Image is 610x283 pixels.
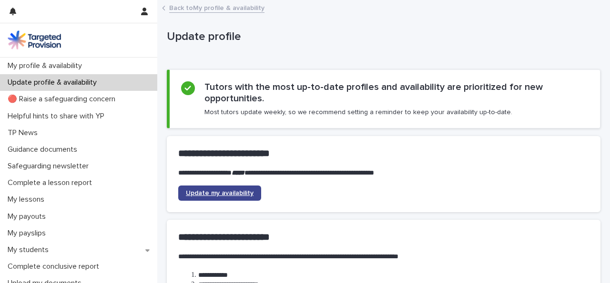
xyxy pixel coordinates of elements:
a: Update my availability [178,185,261,201]
p: My payslips [4,229,53,238]
p: Safeguarding newsletter [4,162,96,171]
p: My payouts [4,212,53,221]
img: M5nRWzHhSzIhMunXDL62 [8,30,61,49]
p: My students [4,245,56,254]
p: Helpful hints to share with YP [4,112,112,121]
p: My lessons [4,195,52,204]
p: TP News [4,128,45,137]
p: Update profile & availability [4,78,104,87]
h2: Tutors with the most up-to-date profiles and availability are prioritized for new opportunities. [204,81,589,104]
span: Update my availability [186,190,254,196]
p: My profile & availability [4,61,90,70]
p: Complete conclusive report [4,262,107,271]
p: Complete a lesson report [4,178,100,187]
a: Back toMy profile & availability [169,2,264,13]
p: Guidance documents [4,145,85,154]
p: Most tutors update weekly, so we recommend setting a reminder to keep your availability up-to-date. [204,108,512,117]
p: 🔴 Raise a safeguarding concern [4,95,123,104]
p: Update profile [167,30,597,44]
